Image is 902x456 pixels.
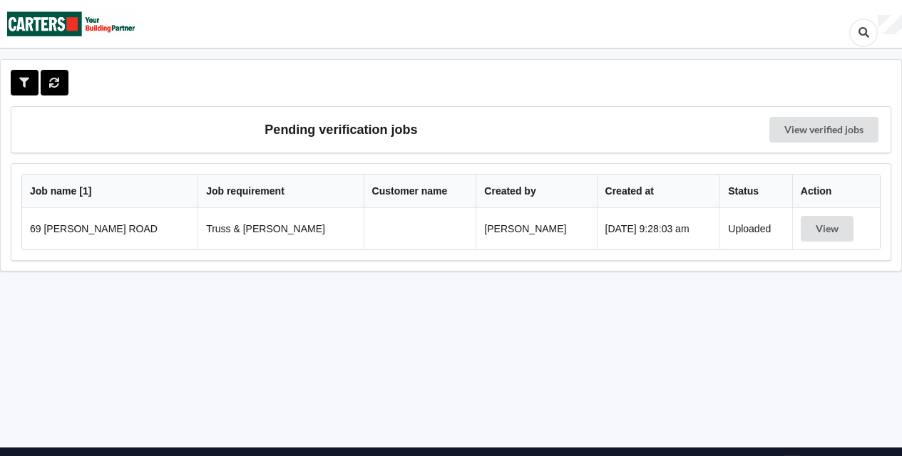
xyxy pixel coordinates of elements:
[801,216,854,242] button: View
[476,208,596,249] td: [PERSON_NAME]
[597,175,720,208] th: Created at
[792,175,880,208] th: Action
[801,223,856,234] a: View
[719,175,792,208] th: Status
[597,208,720,249] td: [DATE] 9:28:03 am
[878,15,902,35] div: User Profile
[22,175,198,208] th: Job name [ 1 ]
[364,175,476,208] th: Customer name
[769,117,878,142] a: View verified jobs
[21,117,661,142] h3: Pending verification jobs
[198,175,363,208] th: Job requirement
[719,208,792,249] td: Uploaded
[198,208,363,249] td: Truss & [PERSON_NAME]
[7,1,135,47] img: Carters
[476,175,596,208] th: Created by
[22,208,198,249] td: 69 [PERSON_NAME] ROAD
